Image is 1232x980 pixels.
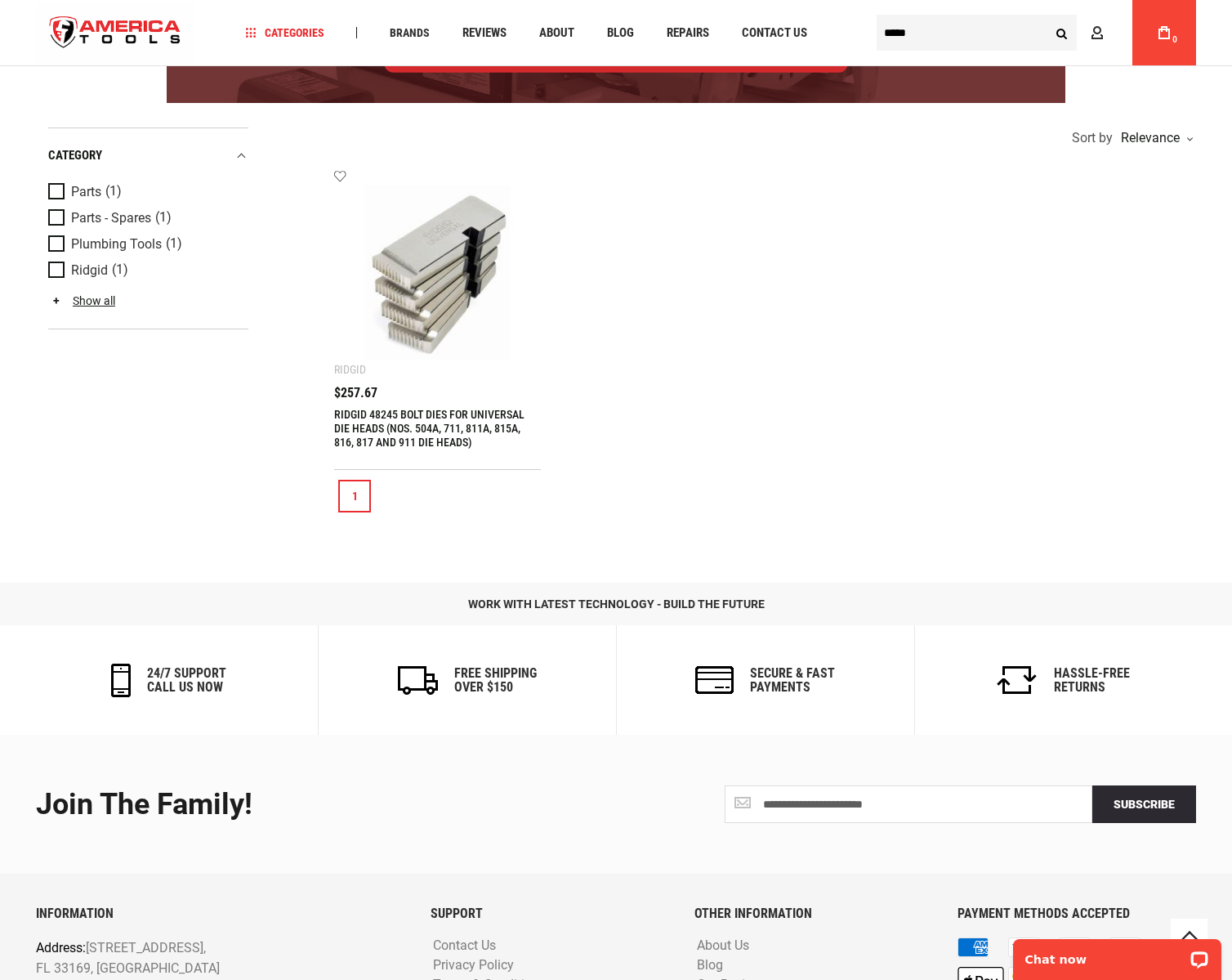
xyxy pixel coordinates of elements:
div: Ridgid [334,363,366,376]
img: RIDGID 48245 BOLT DIES FOR UNIVERSAL DIE HEADS (NOS. 504A, 711, 811A, 815A, 816, 817 AND 911 DIE ... [350,186,524,360]
h6: 24/7 support call us now [147,666,226,695]
span: (1) [155,211,172,225]
span: (1) [112,263,128,277]
a: Plumbing Tools (1) [48,235,244,253]
a: Parts - Spares (1) [48,209,244,227]
span: About [539,27,574,39]
span: 0 [1172,35,1177,44]
a: RIDGID 48245 BOLT DIES FOR UNIVERSAL DIE HEADS (NOS. 504A, 711, 811A, 815A, 816, 817 AND 911 DIE ... [334,408,524,449]
div: Join the Family! [36,789,604,821]
span: Brands [390,27,430,38]
a: store logo [36,2,194,64]
button: Search [1046,17,1077,48]
a: 1 [338,480,371,512]
a: Repairs [659,22,716,44]
h6: OTHER INFORMATION [694,906,933,921]
a: Reviews [455,22,514,44]
a: Categories [239,22,332,44]
span: Categories [246,27,324,38]
span: (1) [105,185,122,199]
button: Subscribe [1092,785,1196,823]
h6: Free Shipping Over $150 [454,666,537,695]
h6: INFORMATION [36,906,406,921]
a: Brands [382,22,437,44]
span: Plumbing Tools [71,237,162,252]
span: $257.67 [334,387,377,400]
a: About [532,22,582,44]
div: Product Filters [48,128,248,329]
span: Contact Us [742,27,807,39]
a: Blog [693,958,727,973]
span: Parts [71,185,101,199]
h6: SUPPORT [431,906,669,921]
span: Address: [36,940,86,955]
a: About Us [693,938,753,954]
a: Ridgid (1) [48,262,244,280]
div: Relevance [1117,132,1192,145]
h6: Hassle-Free Returns [1054,666,1130,695]
a: Contact Us [429,938,500,954]
img: America Tools [36,2,194,64]
h6: secure & fast payments [750,666,835,695]
span: Parts - Spares [71,211,151,226]
iframe: LiveChat chat widget [1002,929,1232,980]
a: Privacy Policy [429,958,518,973]
span: Repairs [667,27,709,39]
a: Parts (1) [48,183,244,201]
span: Blog [607,27,634,39]
span: Sort by [1072,132,1113,145]
h6: PAYMENT METHODS ACCEPTED [957,906,1196,921]
div: category [48,145,248,167]
a: Contact Us [734,22,815,44]
a: Show all [48,294,115,307]
span: Subscribe [1114,798,1175,811]
a: Blog [600,22,641,44]
span: Reviews [462,27,507,39]
span: (1) [166,237,182,251]
p: [STREET_ADDRESS], FL 33169, [GEOGRAPHIC_DATA] [36,937,333,979]
span: Ridgid [71,263,108,278]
